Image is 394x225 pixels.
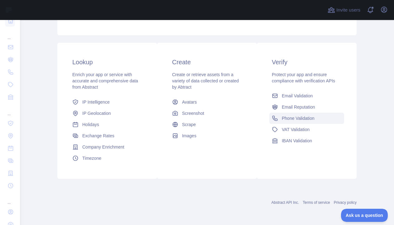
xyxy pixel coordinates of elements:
span: Exchange Rates [82,133,114,139]
a: Timezone [70,153,145,164]
span: Invite users [336,7,360,14]
iframe: Toggle Customer Support [341,209,388,222]
a: Exchange Rates [70,130,145,141]
a: Privacy policy [334,200,357,205]
span: Timezone [82,155,101,161]
a: IBAN Validation [269,135,344,146]
span: Avatars [182,99,197,105]
a: Terms of service [303,200,330,205]
span: IP Intelligence [82,99,110,105]
a: Abstract API Inc. [271,200,299,205]
a: Email Validation [269,90,344,101]
span: Scrape [182,121,196,128]
span: Holidays [82,121,99,128]
a: Avatars [170,96,244,108]
a: Images [170,130,244,141]
span: Protect your app and ensure compliance with verification APIs [272,72,335,83]
div: ... [5,193,15,205]
a: Holidays [70,119,145,130]
span: Company Enrichment [82,144,124,150]
span: Create or retrieve assets from a variety of data collected or created by Abtract [172,72,239,90]
a: Scrape [170,119,244,130]
a: Company Enrichment [70,141,145,153]
a: Phone Validation [269,113,344,124]
span: IBAN Validation [282,138,312,144]
div: ... [5,104,15,116]
a: IP Intelligence [70,96,145,108]
button: Invite users [326,5,362,15]
span: VAT Validation [282,126,310,133]
h3: Lookup [72,58,142,66]
a: Email Reputation [269,101,344,113]
a: IP Geolocation [70,108,145,119]
div: ... [5,28,15,40]
h3: Create [172,58,242,66]
span: Images [182,133,196,139]
h3: Verify [272,58,342,66]
span: Phone Validation [282,115,315,121]
span: IP Geolocation [82,110,111,116]
span: Screenshot [182,110,204,116]
span: Enrich your app or service with accurate and comprehensive data from Abstract [72,72,138,90]
a: Screenshot [170,108,244,119]
span: Email Validation [282,93,313,99]
a: VAT Validation [269,124,344,135]
span: Email Reputation [282,104,315,110]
